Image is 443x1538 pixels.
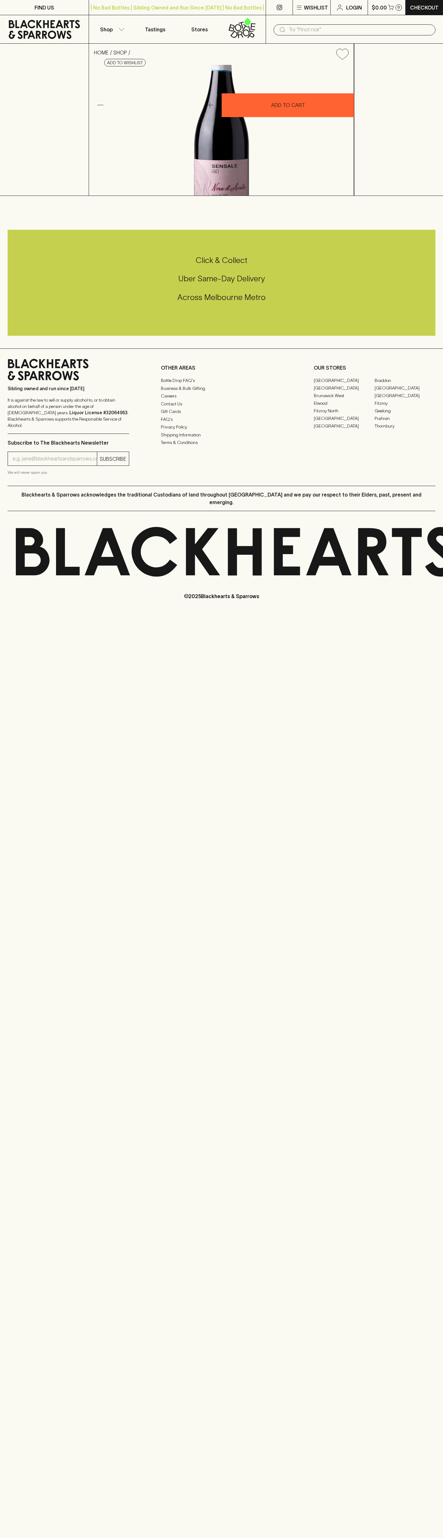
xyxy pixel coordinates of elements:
[314,377,375,384] a: [GEOGRAPHIC_DATA]
[314,364,435,372] p: OUR STORES
[222,93,354,117] button: ADD TO CART
[145,26,165,33] p: Tastings
[8,385,129,392] p: Sibling owned and run since [DATE]
[161,439,282,447] a: Terms & Conditions
[100,26,113,33] p: Shop
[375,392,435,399] a: [GEOGRAPHIC_DATA]
[314,384,375,392] a: [GEOGRAPHIC_DATA]
[375,422,435,430] a: Thornbury
[8,439,129,447] p: Subscribe to The Blackhearts Newsletter
[346,4,362,11] p: Login
[191,26,208,33] p: Stores
[89,65,354,196] img: 40541.png
[375,407,435,415] a: Geelong
[161,392,282,400] a: Careers
[271,101,305,109] p: ADD TO CART
[35,4,54,11] p: FIND US
[113,50,127,55] a: SHOP
[334,46,351,62] button: Add to wishlist
[12,491,431,506] p: Blackhearts & Sparrows acknowledges the traditional Custodians of land throughout [GEOGRAPHIC_DAT...
[161,423,282,431] a: Privacy Policy
[314,392,375,399] a: Brunswick West
[161,377,282,385] a: Bottle Drop FAQ's
[304,4,328,11] p: Wishlist
[69,410,128,415] strong: Liquor License #32064953
[161,431,282,439] a: Shipping Information
[289,25,430,35] input: Try "Pinot noir"
[375,384,435,392] a: [GEOGRAPHIC_DATA]
[8,292,435,303] h5: Across Melbourne Metro
[89,15,133,43] button: Shop
[397,6,400,9] p: 0
[133,15,177,43] a: Tastings
[375,399,435,407] a: Fitzroy
[314,415,375,422] a: [GEOGRAPHIC_DATA]
[314,407,375,415] a: Fitzroy North
[161,408,282,416] a: Gift Cards
[375,377,435,384] a: Braddon
[177,15,222,43] a: Stores
[8,397,129,428] p: It is against the law to sell or supply alcohol to, or to obtain alcohol on behalf of a person un...
[410,4,439,11] p: Checkout
[13,454,97,464] input: e.g. jane@blackheartsandsparrows.com.au
[161,364,282,372] p: OTHER AREAS
[8,230,435,336] div: Call to action block
[161,416,282,423] a: FAQ's
[161,385,282,392] a: Business & Bulk Gifting
[8,273,435,284] h5: Uber Same-Day Delivery
[100,455,126,463] p: SUBSCRIBE
[314,399,375,407] a: Elwood
[314,422,375,430] a: [GEOGRAPHIC_DATA]
[94,50,109,55] a: HOME
[97,452,129,466] button: SUBSCRIBE
[8,255,435,266] h5: Click & Collect
[8,469,129,476] p: We will never spam you
[104,59,146,66] button: Add to wishlist
[372,4,387,11] p: $0.00
[375,415,435,422] a: Prahran
[161,400,282,408] a: Contact Us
